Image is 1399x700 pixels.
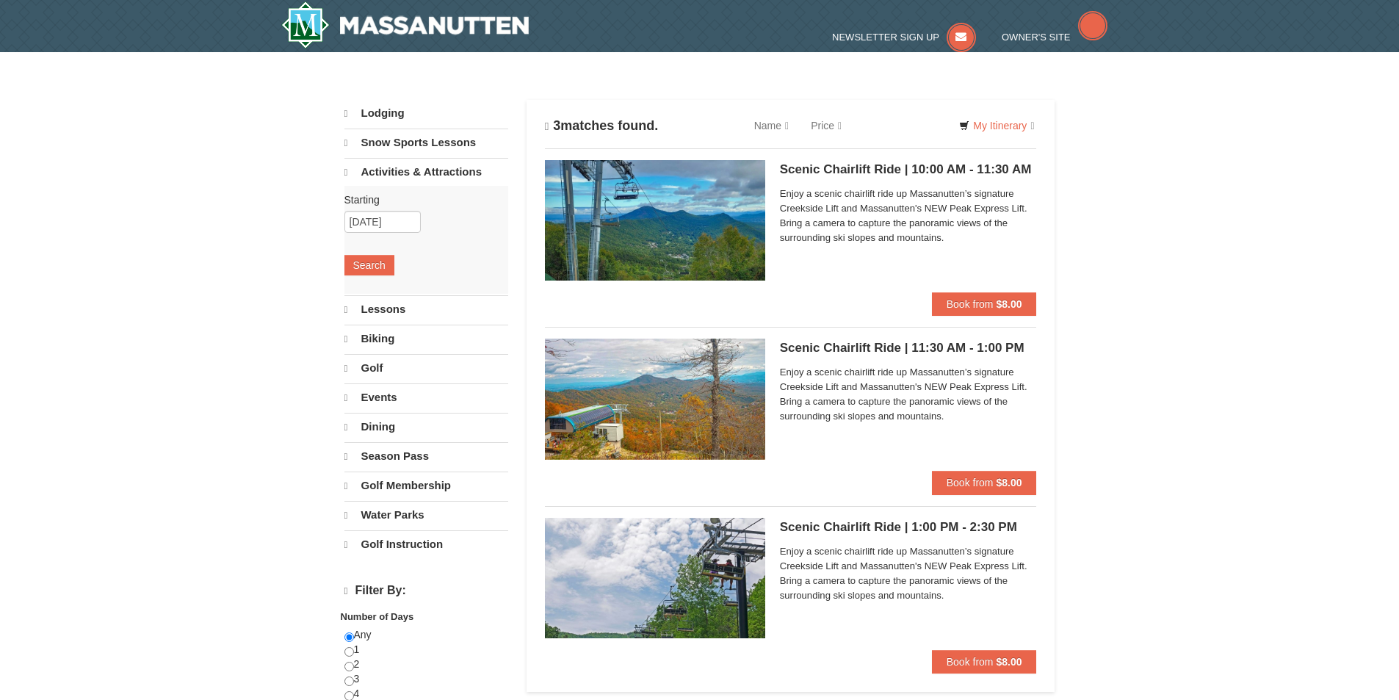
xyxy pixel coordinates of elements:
[344,383,508,411] a: Events
[344,158,508,186] a: Activities & Attractions
[344,501,508,529] a: Water Parks
[932,292,1037,316] button: Book from $8.00
[545,339,765,459] img: 24896431-13-a88f1aaf.jpg
[344,530,508,558] a: Golf Instruction
[344,325,508,353] a: Biking
[800,111,853,140] a: Price
[947,656,994,668] span: Book from
[832,32,939,43] span: Newsletter Sign Up
[947,298,994,310] span: Book from
[344,129,508,156] a: Snow Sports Lessons
[344,295,508,323] a: Lessons
[780,162,1037,177] h5: Scenic Chairlift Ride | 10:00 AM - 11:30 AM
[344,442,508,470] a: Season Pass
[344,354,508,382] a: Golf
[545,160,765,281] img: 24896431-1-a2e2611b.jpg
[344,100,508,127] a: Lodging
[780,520,1037,535] h5: Scenic Chairlift Ride | 1:00 PM - 2:30 PM
[545,518,765,638] img: 24896431-9-664d1467.jpg
[947,477,994,488] span: Book from
[281,1,529,48] a: Massanutten Resort
[743,111,800,140] a: Name
[344,255,394,275] button: Search
[1002,32,1071,43] span: Owner's Site
[344,413,508,441] a: Dining
[780,365,1037,424] span: Enjoy a scenic chairlift ride up Massanutten’s signature Creekside Lift and Massanutten's NEW Pea...
[780,187,1037,245] span: Enjoy a scenic chairlift ride up Massanutten’s signature Creekside Lift and Massanutten's NEW Pea...
[996,656,1022,668] strong: $8.00
[832,32,976,43] a: Newsletter Sign Up
[344,472,508,499] a: Golf Membership
[780,341,1037,356] h5: Scenic Chairlift Ride | 11:30 AM - 1:00 PM
[780,544,1037,603] span: Enjoy a scenic chairlift ride up Massanutten’s signature Creekside Lift and Massanutten's NEW Pea...
[1002,32,1107,43] a: Owner's Site
[996,477,1022,488] strong: $8.00
[281,1,529,48] img: Massanutten Resort Logo
[932,471,1037,494] button: Book from $8.00
[996,298,1022,310] strong: $8.00
[344,192,497,207] label: Starting
[932,650,1037,674] button: Book from $8.00
[950,115,1044,137] a: My Itinerary
[344,584,508,598] h4: Filter By:
[341,611,414,622] strong: Number of Days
